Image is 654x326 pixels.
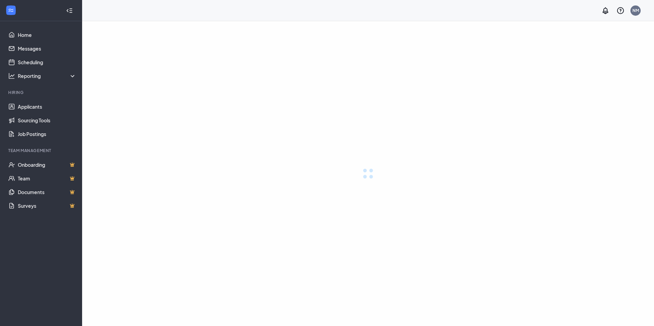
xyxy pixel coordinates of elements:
[66,7,73,14] svg: Collapse
[8,90,75,95] div: Hiring
[18,42,76,55] a: Messages
[18,72,77,79] div: Reporting
[18,185,76,199] a: DocumentsCrown
[18,55,76,69] a: Scheduling
[18,172,76,185] a: TeamCrown
[18,199,76,213] a: SurveysCrown
[616,6,625,15] svg: QuestionInfo
[8,72,15,79] svg: Analysis
[18,158,76,172] a: OnboardingCrown
[18,100,76,113] a: Applicants
[18,127,76,141] a: Job Postings
[8,7,14,14] svg: WorkstreamLogo
[632,8,639,13] div: NM
[601,6,610,15] svg: Notifications
[18,28,76,42] a: Home
[8,148,75,153] div: Team Management
[18,113,76,127] a: Sourcing Tools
